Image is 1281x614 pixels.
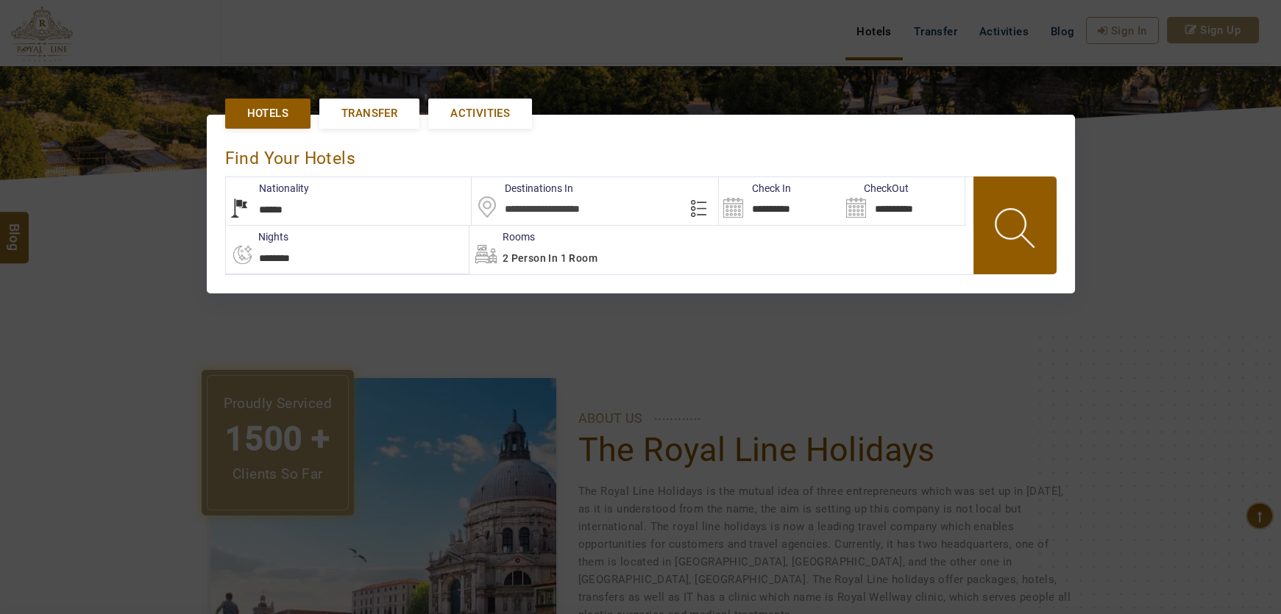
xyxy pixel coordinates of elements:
[319,99,419,129] a: Transfer
[719,177,842,225] input: Search
[225,99,311,129] a: Hotels
[341,106,397,121] span: Transfer
[842,181,909,196] label: CheckOut
[450,106,510,121] span: Activities
[719,181,791,196] label: Check In
[842,177,965,225] input: Search
[225,229,288,244] label: nights
[226,181,309,196] label: Nationality
[469,229,535,244] label: Rooms
[503,252,597,264] span: 2 Person in 1 Room
[472,181,573,196] label: Destinations In
[225,133,1057,176] div: Find Your Hotels
[428,99,532,129] a: Activities
[247,106,288,121] span: Hotels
